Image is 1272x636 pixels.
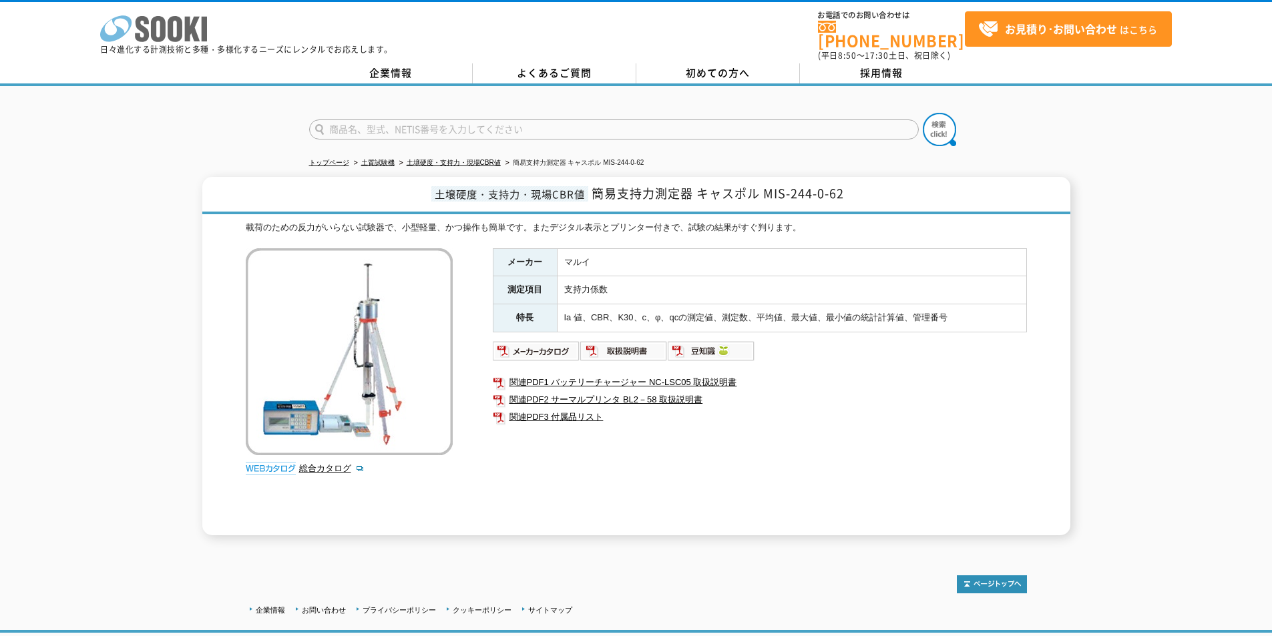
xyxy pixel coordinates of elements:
img: 簡易支持力測定器 キャスポル MIS-244-0-62 [246,248,453,455]
input: 商品名、型式、NETIS番号を入力してください [309,119,919,139]
span: 初めての方へ [686,65,750,80]
a: メーカーカタログ [493,349,580,359]
img: btn_search.png [923,113,956,146]
span: 8:50 [838,49,857,61]
span: はこちら [978,19,1157,39]
a: お見積り･お問い合わせはこちら [965,11,1172,47]
a: お問い合わせ [302,606,346,614]
a: 豆知識 [668,349,755,359]
th: 測定項目 [493,276,557,304]
img: 豆知識 [668,340,755,362]
td: マルイ [557,248,1026,276]
img: メーカーカタログ [493,340,580,362]
th: メーカー [493,248,557,276]
span: 土壌硬度・支持力・現場CBR値 [431,186,588,202]
span: (平日 ～ 土日、祝日除く) [818,49,950,61]
a: 土壌硬度・支持力・現場CBR値 [407,159,501,166]
p: 日々進化する計測技術と多種・多様化するニーズにレンタルでお応えします。 [100,45,393,53]
a: 総合カタログ [299,463,365,473]
a: よくあるご質問 [473,63,636,83]
img: webカタログ [246,462,296,475]
div: 載荷のための反力がいらない試験器で、小型軽量、かつ操作も簡単です。またデジタル表示とプリンター付きで、試験の結果がすぐ判ります。 [246,221,1027,235]
a: 関連PDF1 バッテリーチャージャー NC-LSC05 取扱説明書 [493,374,1027,391]
a: 関連PDF2 サーマルプリンタ BL2－58 取扱説明書 [493,391,1027,408]
a: プライバシーポリシー [363,606,436,614]
a: [PHONE_NUMBER] [818,21,965,48]
a: 採用情報 [800,63,964,83]
a: 初めての方へ [636,63,800,83]
td: 支持力係数 [557,276,1026,304]
a: 取扱説明書 [580,349,668,359]
span: お電話でのお問い合わせは [818,11,965,19]
td: Ia 値、CBR、K30、c、φ、qcの測定値、測定数、平均値、最大値、最小値の統計計算値、管理番号 [557,304,1026,332]
a: 関連PDF3 付属品リスト [493,408,1027,426]
span: 17:30 [865,49,889,61]
a: 企業情報 [309,63,473,83]
a: 土質試験機 [361,159,395,166]
th: 特長 [493,304,557,332]
strong: お見積り･お問い合わせ [1005,21,1117,37]
img: トップページへ [957,575,1027,593]
a: トップページ [309,159,349,166]
li: 簡易支持力測定器 キャスポル MIS-244-0-62 [503,156,644,170]
a: 企業情報 [256,606,285,614]
a: クッキーポリシー [453,606,511,614]
img: 取扱説明書 [580,340,668,362]
span: 簡易支持力測定器 キャスポル MIS-244-0-62 [592,184,844,202]
a: サイトマップ [528,606,572,614]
